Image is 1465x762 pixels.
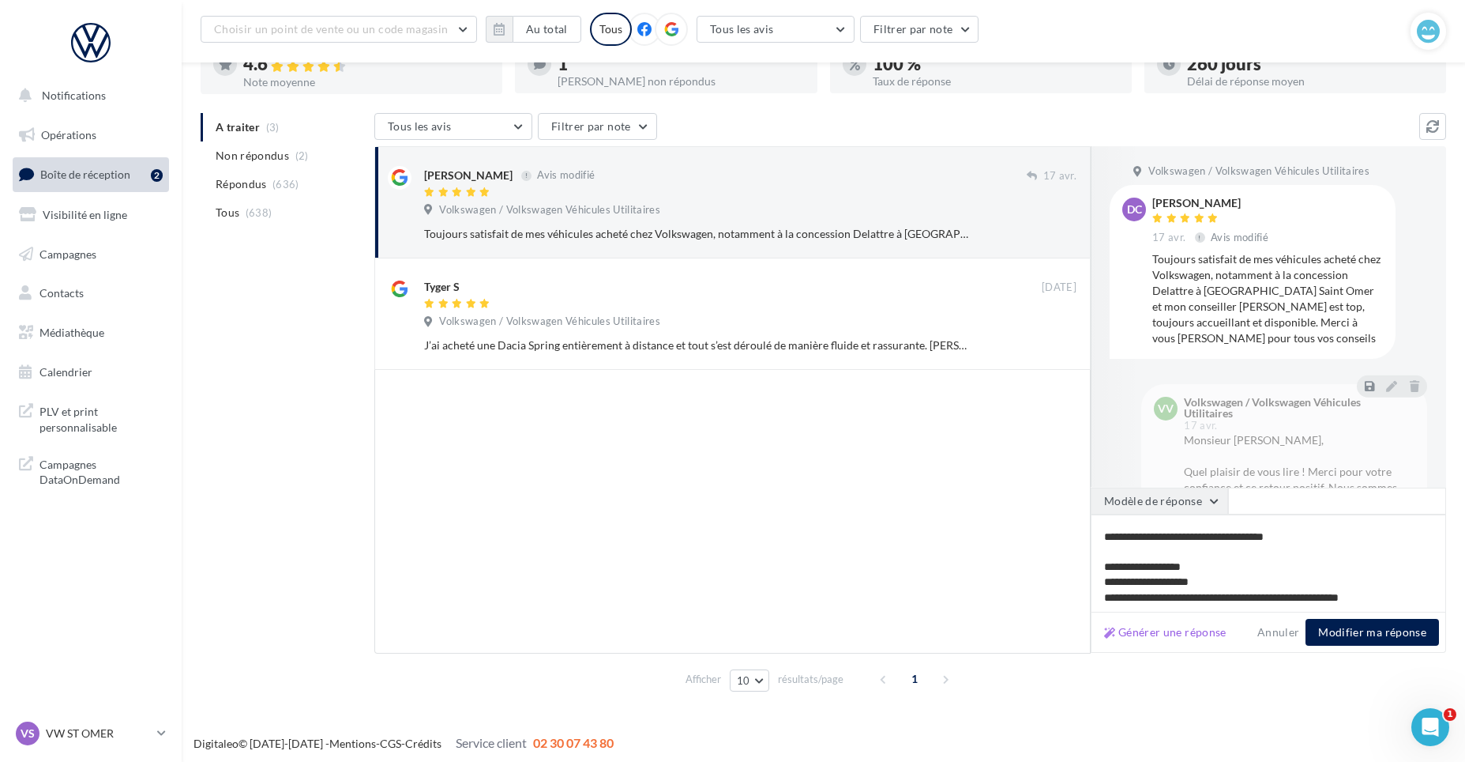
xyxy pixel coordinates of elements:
[1091,488,1228,515] button: Modèle de réponse
[710,22,774,36] span: Tous les avis
[1251,623,1305,642] button: Annuler
[424,279,460,295] div: Tyger S
[9,277,172,310] a: Contacts
[243,55,490,74] div: 4.6
[456,735,527,750] span: Service client
[272,178,299,190] span: (636)
[1305,619,1439,646] button: Modifier ma réponse
[1444,708,1456,721] span: 1
[216,148,289,164] span: Non répondus
[9,394,172,441] a: PLV et print personnalisable
[424,338,974,353] div: J’ai acheté une Dacia Spring entièrement à distance et tout s’est déroulé de manière fluide et ra...
[730,670,770,692] button: 10
[1152,251,1383,346] div: Toujours satisfait de mes véhicules acheté chez Volkswagen, notamment à la concession Delattre à ...
[860,16,979,43] button: Filtrer par note
[1148,164,1369,179] span: Volkswagen / Volkswagen Véhicules Utilitaires
[246,206,272,219] span: (638)
[533,735,614,750] span: 02 30 07 43 80
[295,149,309,162] span: (2)
[558,76,804,87] div: [PERSON_NAME] non répondus
[1184,421,1217,431] span: 17 avr.
[424,168,513,183] div: [PERSON_NAME]
[1187,55,1433,73] div: 260 jours
[590,13,632,46] div: Tous
[43,208,127,221] span: Visibilité en ligne
[9,356,172,389] a: Calendrier
[9,447,172,494] a: Campagnes DataOnDemand
[778,672,843,687] span: résultats/page
[439,315,660,329] span: Volkswagen / Volkswagen Véhicules Utilitaires
[1184,432,1414,622] div: Monsieur [PERSON_NAME], Quel plaisir de vous lire ! Merci pour votre confiance et ce retour posit...
[21,726,35,741] span: VS
[243,77,490,88] div: Note moyenne
[9,198,172,232] a: Visibilité en ligne
[1098,623,1233,642] button: Générer une réponse
[216,205,239,221] span: Tous
[13,719,169,749] a: VS VW ST OMER
[538,113,657,140] button: Filtrer par note
[40,168,130,181] span: Boîte de réception
[39,286,84,300] span: Contacts
[39,365,92,379] span: Calendrier
[151,169,163,182] div: 2
[41,128,96,141] span: Opérations
[39,454,163,488] span: Campagnes DataOnDemand
[1211,231,1268,243] span: Avis modifié
[1187,76,1433,87] div: Délai de réponse moyen
[39,326,104,339] span: Médiathèque
[9,79,166,112] button: Notifications
[737,674,750,687] span: 10
[216,176,267,192] span: Répondus
[9,119,172,152] a: Opérations
[424,226,974,242] div: Toujours satisfait de mes véhicules acheté chez Volkswagen, notamment à la concession Delattre à ...
[1152,231,1185,245] span: 17 avr.
[1152,198,1272,209] div: [PERSON_NAME]
[1158,401,1174,417] span: VV
[486,16,581,43] button: Au total
[39,247,96,260] span: Campagnes
[405,737,441,750] a: Crédits
[537,169,595,182] span: Avis modifié
[201,16,477,43] button: Choisir un point de vente ou un code magasin
[380,737,401,750] a: CGS
[1043,169,1076,183] span: 17 avr.
[388,119,452,133] span: Tous les avis
[1411,708,1449,746] iframe: Intercom live chat
[686,672,721,687] span: Afficher
[193,737,614,750] span: © [DATE]-[DATE] - - -
[902,666,927,692] span: 1
[39,401,163,435] span: PLV et print personnalisable
[513,16,581,43] button: Au total
[42,89,106,102] span: Notifications
[46,726,151,741] p: VW ST OMER
[439,203,660,217] span: Volkswagen / Volkswagen Véhicules Utilitaires
[374,113,532,140] button: Tous les avis
[9,316,172,349] a: Médiathèque
[697,16,855,43] button: Tous les avis
[1042,281,1076,295] span: [DATE]
[558,55,804,73] div: 1
[214,22,448,36] span: Choisir un point de vente ou un code magasin
[873,55,1119,73] div: 100 %
[1127,202,1142,217] span: dc
[9,238,172,271] a: Campagnes
[193,737,239,750] a: Digitaleo
[1184,397,1411,419] div: Volkswagen / Volkswagen Véhicules Utilitaires
[329,737,376,750] a: Mentions
[873,76,1119,87] div: Taux de réponse
[9,157,172,191] a: Boîte de réception2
